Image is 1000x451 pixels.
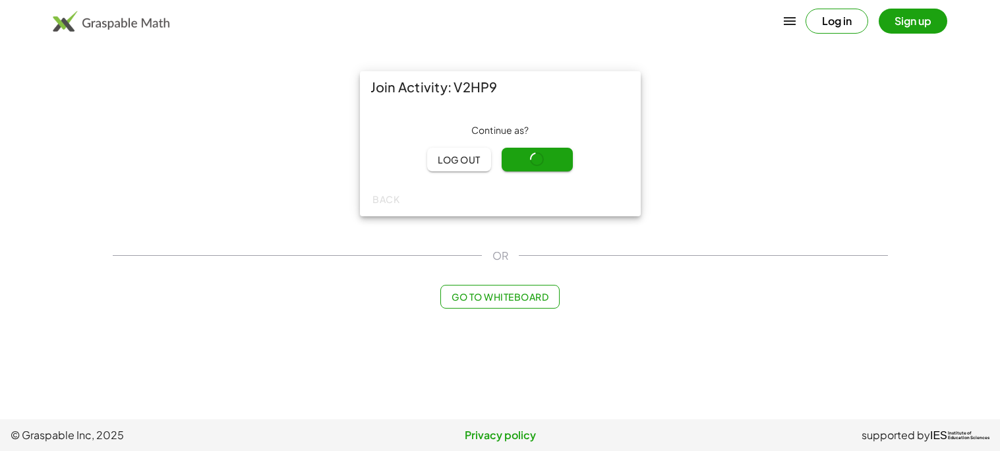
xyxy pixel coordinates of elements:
[930,429,947,442] span: IES
[360,71,641,103] div: Join Activity: V2HP9
[337,427,663,443] a: Privacy policy
[438,154,481,165] span: Log out
[930,427,989,443] a: IESInstitute ofEducation Sciences
[879,9,947,34] button: Sign up
[452,291,548,303] span: Go to Whiteboard
[11,427,337,443] span: © Graspable Inc, 2025
[370,124,630,137] div: Continue as ?
[440,285,560,309] button: Go to Whiteboard
[427,148,491,171] button: Log out
[806,9,868,34] button: Log in
[948,431,989,440] span: Institute of Education Sciences
[862,427,930,443] span: supported by
[492,248,508,264] span: OR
